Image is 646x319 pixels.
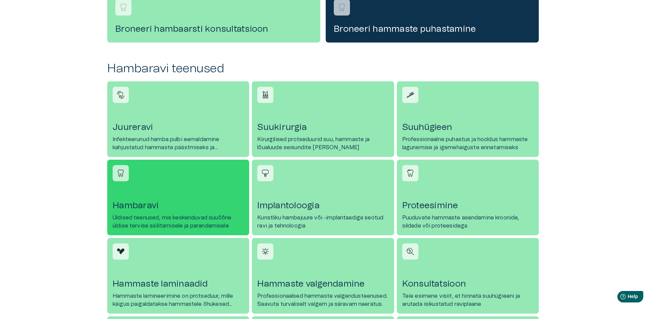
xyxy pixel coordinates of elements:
img: Konsultatsioon icon [405,246,415,257]
img: Juureravi icon [116,90,126,100]
img: Proteesimine icon [405,168,415,178]
h4: Broneeri hambaarsti konsultatsioon [115,24,312,34]
h2: Hambaravi teenused [107,61,539,76]
p: Kirurgilised protseduurid suu, hammaste ja lõualuude seisundite [PERSON_NAME] [257,135,388,152]
p: Kunstliku hambajuure või -implantaadiga seotud ravi ja tehnoloogia [257,214,388,230]
h4: Implantoloogia [257,200,388,211]
img: Implantoloogia icon [260,168,270,178]
h4: Konsultatsioon [402,278,533,289]
h4: Proteesimine [402,200,533,211]
h4: Hambaravi [113,200,244,211]
h4: Hammaste valgendamine [257,278,388,289]
h4: Juureravi [113,122,244,133]
p: Professionaalne puhastus ja hooldus hammaste lagunemise ja igemehaiguste ennetamiseks [402,135,533,152]
p: Teie esimene visiit, et hinnata suuhügieeni ja arutada isikustatud raviplaane [402,292,533,308]
img: Hammaste laminaadid icon [116,246,126,257]
p: Infekteerunud hamba pulbi eemaldamine kahjustatud hammaste päästmiseks ja taastamiseks [113,135,244,152]
h4: Suuhügieen [402,122,533,133]
iframe: Help widget launcher [593,288,646,307]
p: Hammaste lamineerimine on protseduur, mille käigus paigaldatakse hammastele õhukesed keraamilised... [113,292,244,308]
img: Hammaste valgendamine icon [260,246,270,257]
img: Hambaravi icon [116,168,126,178]
img: Suuhügieen icon [405,90,415,100]
img: Broneeri hambaarsti konsultatsioon logo [118,2,128,12]
img: Broneeri hammaste puhastamine logo [337,2,347,12]
p: Professionaalsed hammaste valgendusteenused. Saavuta turvaliselt valgem ja säravam naeratus. [257,292,388,308]
h4: Suukirurgia [257,122,388,133]
h4: Hammaste laminaadid [113,278,244,289]
h4: Broneeri hammaste puhastamine [334,24,531,34]
img: Suukirurgia icon [260,90,270,100]
p: Puuduvate hammaste asendamine kroonide, sildade või proteesidega [402,214,533,230]
p: Üldised teenused, mis keskenduvad suuõõne üldise tervise säilitamisele ja parandamisele [113,214,244,230]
